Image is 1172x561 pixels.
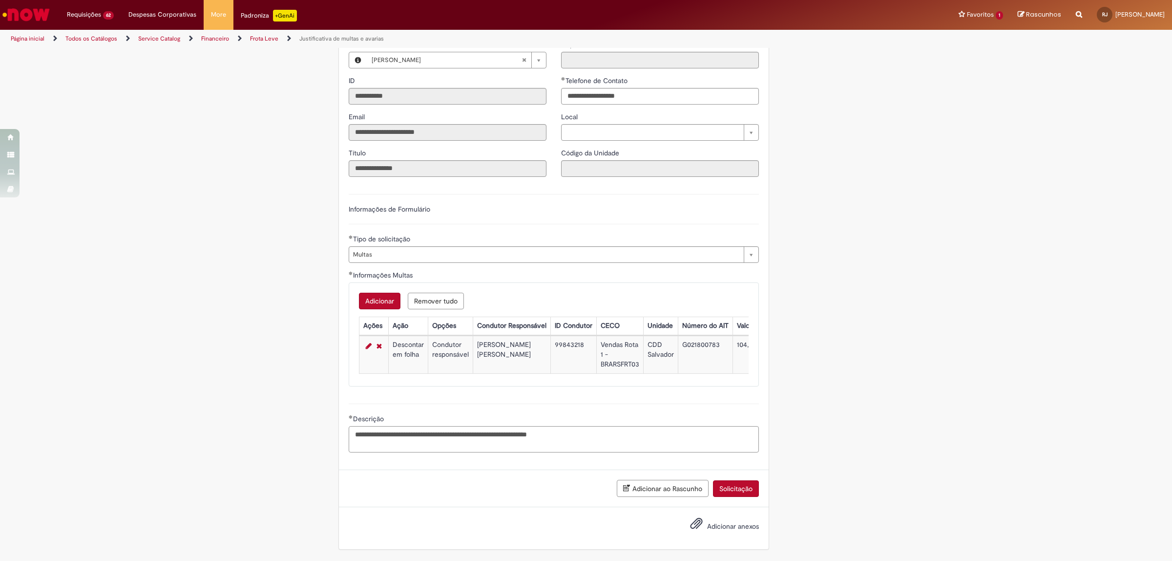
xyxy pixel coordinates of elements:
input: Código da Unidade [561,160,759,177]
span: Requisições [67,10,101,20]
a: Rascunhos [1018,10,1061,20]
button: Solicitação [713,480,759,497]
th: Ações [359,317,388,335]
span: Adicionar anexos [707,522,759,531]
span: Tipo de solicitação [353,235,412,243]
th: Valor R$ [732,317,766,335]
a: [PERSON_NAME]Limpar campo Favorecido [367,52,546,68]
span: Telefone de Contato [565,76,629,85]
span: Obrigatório Preenchido [349,271,353,275]
label: Somente leitura - Email [349,112,367,122]
span: Despesas Corporativas [128,10,196,20]
a: Frota Leve [250,35,278,43]
span: 62 [103,11,114,20]
span: Obrigatório Preenchido [349,235,353,239]
a: Limpar campo Local [561,124,759,141]
span: Local [561,112,580,121]
span: Informações Multas [353,271,415,280]
td: CDD Salvador [643,336,678,373]
span: Somente leitura - Departamento [561,40,607,49]
a: Página inicial [11,35,44,43]
span: Obrigatório Preenchido [561,77,565,81]
span: Somente leitura - Email [349,112,367,121]
td: [PERSON_NAME] [PERSON_NAME] [473,336,550,373]
th: Ação [388,317,428,335]
span: 1 [996,11,1003,20]
abbr: Limpar campo Favorecido [517,52,531,68]
label: Somente leitura - ID [349,76,357,86]
th: CECO [596,317,643,335]
span: More [211,10,226,20]
span: Multas [353,247,739,262]
span: Necessários - Favorecido [353,40,389,49]
td: Condutor responsável [428,336,473,373]
td: 104,13 [732,336,766,373]
textarea: Descrição [349,426,759,453]
label: Somente leitura - Título [349,148,368,158]
td: Descontar em folha [388,336,428,373]
th: Número do AIT [678,317,732,335]
span: RJ [1102,11,1108,18]
input: ID [349,88,546,105]
input: Email [349,124,546,141]
label: Somente leitura - Código da Unidade [561,148,621,158]
span: Obrigatório Preenchido [349,415,353,419]
button: Adicionar anexos [688,515,705,537]
th: Unidade [643,317,678,335]
a: Service Catalog [138,35,180,43]
ul: Trilhas de página [7,30,774,48]
button: Adicionar ao Rascunho [617,480,709,497]
th: Condutor Responsável [473,317,550,335]
th: ID Condutor [550,317,596,335]
span: Rascunhos [1026,10,1061,19]
img: ServiceNow [1,5,51,24]
div: Padroniza [241,10,297,22]
button: Adicionar uma linha para Informações Multas [359,293,400,309]
input: Telefone de Contato [561,88,759,105]
span: Somente leitura - Título [349,149,368,157]
input: Departamento [561,52,759,68]
span: Descrição [353,414,386,423]
td: Vendas Rota 1 - BRARSFRT03 [596,336,643,373]
button: Remover todas as linhas de Informações Multas [408,293,464,309]
span: Favoritos [967,10,994,20]
input: Título [349,160,546,177]
a: Todos os Catálogos [65,35,117,43]
a: Financeiro [201,35,229,43]
span: [PERSON_NAME] [1115,10,1165,19]
th: Opções [428,317,473,335]
a: Justificativa de multas e avarias [299,35,384,43]
td: 99843218 [550,336,596,373]
span: [PERSON_NAME] [372,52,522,68]
a: Remover linha 1 [374,340,384,352]
p: +GenAi [273,10,297,22]
a: Editar Linha 1 [363,340,374,352]
label: Informações de Formulário [349,205,430,214]
td: G021800783 [678,336,732,373]
span: Somente leitura - Código da Unidade [561,149,621,157]
button: Favorecido, Visualizar este registro Ryan Jacinto [349,52,367,68]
